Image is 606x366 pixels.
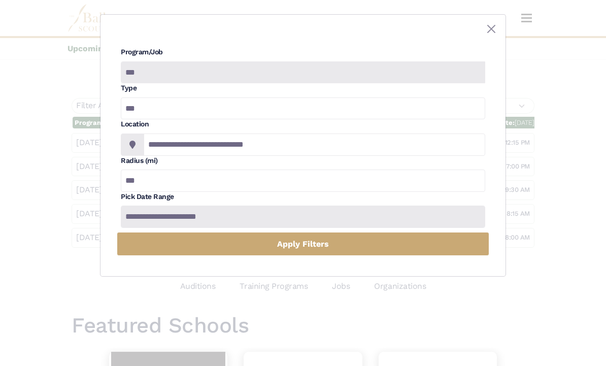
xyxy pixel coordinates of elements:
input: Location [144,134,485,156]
button: Close [485,23,497,35]
h4: Program/Job [121,47,485,57]
h4: Pick Date Range [121,192,485,202]
h4: Location [121,119,485,129]
h4: Radius (mi) [121,156,158,166]
h4: Type [121,83,485,93]
a: Apply Filters [117,232,489,256]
